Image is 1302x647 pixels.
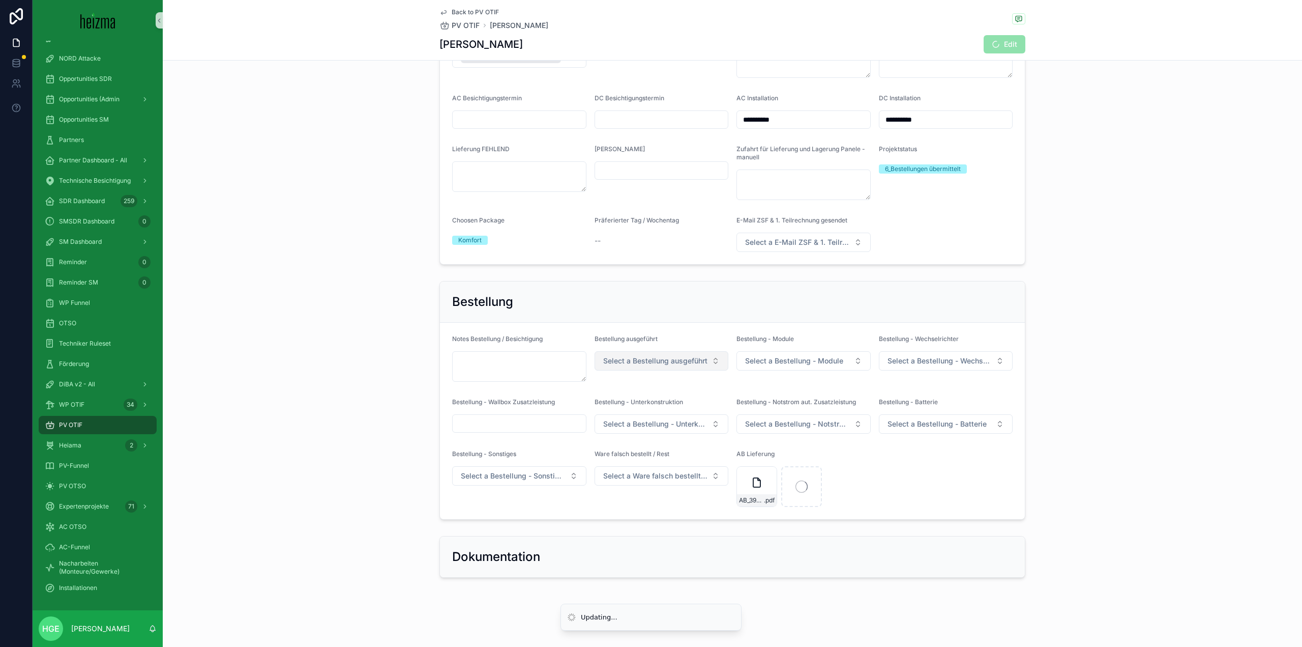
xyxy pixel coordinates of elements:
a: SMSDR Dashboard0 [39,212,157,231]
span: PV OTIF [452,20,480,31]
span: DC Installation [879,94,921,102]
a: NORD Attacke [39,49,157,68]
button: Select Button [452,466,586,486]
button: Select Button [736,233,871,252]
a: Heiama2 [39,436,157,455]
a: Reminder SM0 [39,273,157,292]
h2: Bestellung [452,294,513,310]
div: Komfort [458,236,482,245]
span: Bestellung - Module [736,335,794,343]
span: Select a Bestellung - Notstrom aut. Zusatzleistung [745,419,850,429]
span: PV OTSO [59,482,86,490]
a: AC-Funnel [39,538,157,556]
h2: Dokumentation [452,549,540,565]
span: Präferierter Tag / Wochentag [595,216,679,224]
a: SDR Dashboard259 [39,192,157,210]
span: Nacharbeiten (Monteure/Gewerke) [59,559,146,576]
span: Bestellung - Batterie [879,398,938,406]
span: NORD Attacke [59,54,101,63]
a: Installationen [39,579,157,597]
span: Opportunities SM [59,116,109,124]
span: AC Installation [736,94,778,102]
span: Expertenprojekte [59,502,109,511]
span: Reminder [59,258,87,266]
span: [PERSON_NAME] [595,145,645,153]
span: AC-Funnel [59,543,90,551]
span: Partners [59,136,84,144]
a: Back to PV OTIF [439,8,499,16]
div: 2 [125,439,137,452]
span: WP OTIF [59,401,84,409]
button: Select Button [879,414,1013,434]
span: Zufahrt für Lieferung und Lagerung Panele - manuell [736,145,865,161]
a: Partner Dashboard - All [39,151,157,170]
span: SDR Dashboard [59,197,105,205]
a: WP Funnel [39,294,157,312]
span: Bestellung - Notstrom aut. Zusatzleistung [736,398,856,406]
span: Projektstatus [879,145,917,153]
a: PV OTIF [39,416,157,434]
span: Select a Bestellung ausgeführt [603,356,707,366]
a: PV OTIF [439,20,480,31]
span: Select a Bestellung - Module [745,356,843,366]
span: Bestellung ausgeführt [595,335,658,343]
span: PV OTIF [59,421,82,429]
div: 0 [138,256,151,268]
img: App logo [80,12,115,29]
span: DiBA v2 - All [59,380,95,388]
span: OTSO [59,319,76,327]
span: Select a Ware falsch bestellt / Rest [603,471,708,481]
div: Updating... [581,612,617,623]
span: Bestellung - Wallbox Zusatzleistung [452,398,555,406]
span: SM Dashboard [59,238,102,246]
span: AC Besichtigungstermin [452,94,522,102]
span: Back to PV OTIF [452,8,499,16]
span: HGE [42,623,60,635]
a: PV OTSO [39,477,157,495]
button: Select Button [736,414,871,434]
div: scrollable content [33,41,163,610]
span: Lieferung FEHLEND [452,145,510,153]
button: Select Button [879,351,1013,371]
span: AB Lieferung [736,450,775,458]
span: Heiama [59,441,81,449]
a: [PERSON_NAME] [490,20,548,31]
span: Opportunities SDR [59,75,112,83]
span: Select a Bestellung - Sonstiges [461,471,566,481]
a: OTSO [39,314,157,332]
button: Select Button [736,351,871,371]
a: Förderung [39,355,157,373]
span: AC OTSO [59,523,86,531]
a: AC OTSO [39,518,157,536]
a: WP OTIF34 [39,396,157,414]
div: 34 [124,399,137,411]
h1: [PERSON_NAME] [439,37,523,51]
button: Select Button [595,466,729,486]
div: 0 [138,276,151,289]
p: [PERSON_NAME] [71,624,130,634]
span: Förderung [59,360,89,368]
span: Installationen [59,584,97,592]
span: Select a Bestellung - Unterkonstruktion [603,419,708,429]
span: SMSDR Dashboard [59,217,114,226]
span: E-Mail ZSF & 1. Teilrechnung gesendet [736,216,847,224]
a: Expertenprojekte71 [39,497,157,516]
span: Bestellung - Unterkonstruktion [595,398,683,406]
div: 71 [125,500,137,513]
a: Reminder0 [39,253,157,271]
a: Technische Besichtigung [39,172,157,190]
span: Opportunities (Admin [59,95,120,103]
span: Techniker Ruleset [59,340,111,348]
a: Techniker Ruleset [39,334,157,353]
a: Opportunities SDR [39,70,157,88]
div: 6_Bestellungen übermittelt [885,164,961,174]
a: Opportunities (Admin [39,90,157,108]
span: Select a Bestellung - Batterie [887,419,987,429]
span: .pdf [764,496,775,504]
span: Partner Dashboard - All [59,156,127,164]
span: Notes Bestellung / Besichtigung [452,335,543,343]
span: Select a E-Mail ZSF & 1. Teilrechnung gesendet [745,237,850,247]
button: Select Button [595,351,729,371]
a: DiBA v2 - All [39,375,157,393]
span: Reminder SM [59,278,98,287]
